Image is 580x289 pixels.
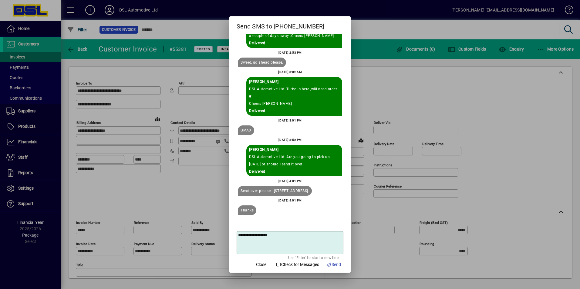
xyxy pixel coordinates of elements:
div: [DATE] 4:01 PM [278,197,302,204]
button: Close [251,259,271,270]
div: Delivered [249,168,339,175]
div: [DATE] 8:09 AM [278,68,302,76]
div: Send over please. [STREET_ADDRESS]. [241,187,309,194]
div: Sent By [249,78,339,85]
span: Send [326,261,341,268]
div: Delivered [249,107,339,115]
div: Delivered [249,39,339,47]
div: DSL Automotive Ltd .Are you going to pick up [DATE] or should I send it over [249,153,339,168]
div: [DATE] 4:01 PM [278,178,302,185]
span: Close [256,261,266,268]
button: Check for Messages [273,259,322,270]
h2: Send SMS to [PHONE_NUMBER] [229,16,351,34]
div: [DATE] 3:52 PM [278,136,302,144]
mat-hint: Use 'Enter' to start a new line [288,254,339,261]
button: Send [324,259,344,270]
div: Sent By [249,146,339,153]
div: Thanks [241,207,254,214]
div: Sweet, go ahead please. [241,59,283,66]
div: [DATE] 2:53 PM [278,49,302,56]
span: Check for Messages [276,261,319,268]
div: [DATE] 3:01 PM [278,117,302,124]
div: GMAX [241,127,251,134]
div: DSL Automotive Ltd .Turbo is here ,will need order # Cheers [PERSON_NAME] [249,85,339,107]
